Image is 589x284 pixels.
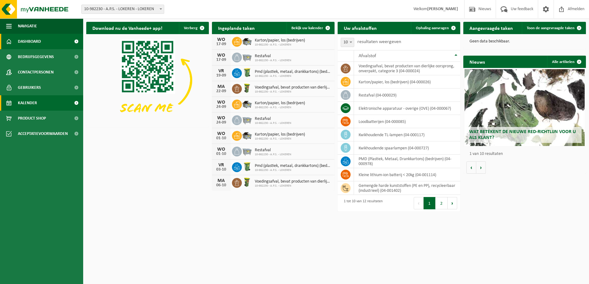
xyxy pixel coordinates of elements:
[18,80,41,95] span: Gebruikers
[215,42,227,46] div: 17-09
[255,106,305,109] span: 10-982230 - A.P.S. - LOKEREN
[215,120,227,125] div: 24-09
[255,116,291,121] span: Restafval
[215,105,227,109] div: 24-09
[255,121,291,125] span: 10-982230 - A.P.S. - LOKEREN
[354,102,460,115] td: elektronische apparatuur - overige (OVE) (04-000067)
[242,130,252,140] img: WB-5000-GAL-GY-01
[18,126,68,141] span: Acceptatievoorwaarden
[414,197,424,209] button: Previous
[215,100,227,105] div: WO
[448,197,457,209] button: Next
[242,177,252,187] img: WB-0060-HPE-GN-50
[255,85,331,90] span: Voedingsafval, bevat producten van dierlijke oorsprong, onverpakt, categorie 3
[242,99,252,109] img: WB-5000-GAL-GY-01
[357,39,401,44] label: resultaten weergeven
[255,59,291,62] span: 10-982230 - A.P.S. - LOKEREN
[18,34,41,49] span: Dashboard
[215,163,227,168] div: VR
[354,62,460,75] td: voedingsafval, bevat producten van dierlijke oorsprong, onverpakt, categorie 3 (04-000024)
[255,164,331,168] span: Pmd (plastiek, metaal, drankkartons) (bedrijven)
[18,18,37,34] span: Navigatie
[255,179,331,184] span: Voedingsafval, bevat producten van dierlijke oorsprong, onverpakt, categorie 3
[255,132,305,137] span: Karton/papier, los (bedrijven)
[184,26,197,30] span: Verberg
[354,141,460,155] td: kwikhoudende spaarlampen (04-000727)
[255,168,331,172] span: 10-982230 - A.P.S. - LOKEREN
[215,147,227,152] div: WO
[215,116,227,120] div: WO
[354,168,460,181] td: kleine lithium-ion batterij < 20kg (04-001114)
[215,183,227,187] div: 06-10
[547,56,585,68] a: Alle artikelen
[286,22,334,34] a: Bekijk uw kalender
[81,5,164,14] span: 10-982230 - A.P.S. - LOKEREN - LOKEREN
[466,161,476,174] button: Vorige
[242,36,252,46] img: WB-5000-GAL-GY-01
[255,38,305,43] span: Karton/papier, los (bedrijven)
[215,136,227,140] div: 01-10
[427,7,458,11] strong: [PERSON_NAME]
[354,155,460,168] td: PMD (Plastiek, Metaal, Drankkartons) (bedrijven) (04-000978)
[354,89,460,102] td: restafval (04-000029)
[215,168,227,172] div: 03-10
[82,5,164,14] span: 10-982230 - A.P.S. - LOKEREN - LOKEREN
[215,69,227,73] div: VR
[215,73,227,78] div: 19-09
[212,22,261,34] h2: Ingeplande taken
[255,153,291,156] span: 10-982230 - A.P.S. - LOKEREN
[291,26,323,30] span: Bekijk uw kalender
[527,26,575,30] span: Toon de aangevraagde taken
[215,37,227,42] div: WO
[86,34,209,126] img: Download de VHEPlus App
[416,26,449,30] span: Ophaling aanvragen
[18,95,37,111] span: Kalender
[469,152,583,156] p: 1 van 10 resultaten
[242,67,252,78] img: WB-0240-HPE-GN-50
[255,137,305,141] span: 10-982230 - A.P.S. - LOKEREN
[86,22,169,34] h2: Download nu de Vanheede+ app!
[469,129,576,140] span: Wat betekent de nieuwe RED-richtlijn voor u als klant?
[215,131,227,136] div: WO
[179,22,208,34] button: Verberg
[255,184,331,188] span: 10-982230 - A.P.S. - LOKEREN
[18,65,54,80] span: Contactpersonen
[242,114,252,125] img: WB-2500-GAL-GY-01
[465,69,585,146] a: Wat betekent de nieuwe RED-richtlijn voor u als klant?
[255,69,331,74] span: Pmd (plastiek, metaal, drankkartons) (bedrijven)
[424,197,436,209] button: 1
[338,22,383,34] h2: Uw afvalstoffen
[215,89,227,93] div: 22-09
[215,58,227,62] div: 17-09
[242,52,252,62] img: WB-2500-GAL-GY-01
[463,22,519,34] h2: Aangevraagde taken
[242,83,252,93] img: WB-0060-HPE-GN-50
[436,197,448,209] button: 2
[255,90,331,94] span: 10-982230 - A.P.S. - LOKEREN
[215,152,227,156] div: 01-10
[18,49,54,65] span: Bedrijfsgegevens
[341,196,383,210] div: 1 tot 10 van 12 resultaten
[215,53,227,58] div: WO
[341,38,354,47] span: 10
[255,101,305,106] span: Karton/papier, los (bedrijven)
[354,115,460,128] td: loodbatterijen (04-000085)
[255,43,305,47] span: 10-982230 - A.P.S. - LOKEREN
[255,54,291,59] span: Restafval
[255,148,291,153] span: Restafval
[242,146,252,156] img: WB-2500-GAL-GY-01
[18,111,46,126] span: Product Shop
[215,84,227,89] div: MA
[476,161,486,174] button: Volgende
[469,39,580,44] p: Geen data beschikbaar.
[242,161,252,172] img: WB-0240-HPE-GN-50
[359,53,376,58] span: Afvalstof
[354,181,460,195] td: gemengde harde kunststoffen (PE en PP), recycleerbaar (industrieel) (04-001402)
[522,22,585,34] a: Toon de aangevraagde taken
[215,178,227,183] div: MA
[411,22,460,34] a: Ophaling aanvragen
[354,75,460,89] td: karton/papier, los (bedrijven) (04-000026)
[255,74,331,78] span: 10-982230 - A.P.S. - LOKEREN
[354,128,460,141] td: kwikhoudende TL-lampen (04-000117)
